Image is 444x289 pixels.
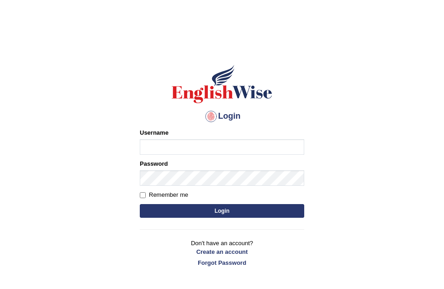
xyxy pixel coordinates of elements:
label: Password [140,159,168,168]
a: Forgot Password [140,258,304,267]
h4: Login [140,109,304,124]
label: Username [140,128,169,137]
a: Create an account [140,247,304,256]
label: Remember me [140,190,188,200]
button: Login [140,204,304,218]
img: Logo of English Wise sign in for intelligent practice with AI [170,63,274,105]
p: Don't have an account? [140,239,304,267]
input: Remember me [140,192,146,198]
